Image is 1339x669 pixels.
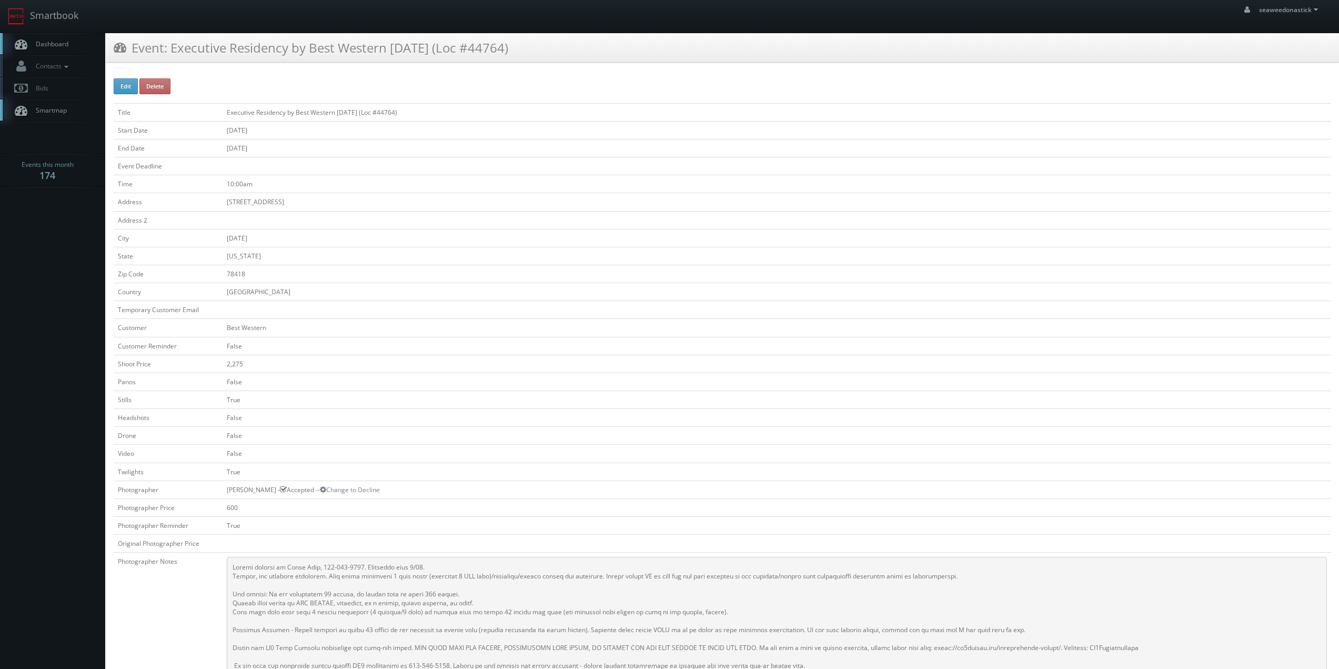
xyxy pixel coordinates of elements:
[223,498,1331,516] td: 600
[223,409,1331,427] td: False
[114,319,223,337] td: Customer
[114,301,223,319] td: Temporary Customer Email
[8,8,25,25] img: smartbook-logo.png
[223,516,1331,534] td: True
[223,319,1331,337] td: Best Western
[320,485,380,494] a: Change to Decline
[114,463,223,481] td: Twilights
[223,373,1331,391] td: False
[114,38,508,57] h3: Event: Executive Residency by Best Western [DATE] (Loc #44764)
[114,78,138,94] button: Edit
[223,139,1331,157] td: [DATE]
[1259,5,1321,14] span: seaweedonastick
[114,355,223,373] td: Shoot Price
[223,175,1331,193] td: 10:00am
[114,481,223,498] td: Photographer
[22,159,74,170] span: Events this month
[223,265,1331,283] td: 78418
[114,247,223,265] td: State
[31,106,67,115] span: Smartmap
[223,355,1331,373] td: 2,275
[223,283,1331,301] td: [GEOGRAPHIC_DATA]
[223,247,1331,265] td: [US_STATE]
[223,481,1331,498] td: [PERSON_NAME] - Accepted --
[114,409,223,427] td: Headshots
[114,211,223,229] td: Address 2
[114,121,223,139] td: Start Date
[114,373,223,391] td: Panos
[114,229,223,247] td: City
[114,175,223,193] td: Time
[114,103,223,121] td: Title
[223,229,1331,247] td: [DATE]
[114,427,223,445] td: Drone
[31,62,71,71] span: Contacts
[223,121,1331,139] td: [DATE]
[39,169,55,182] strong: 174
[114,193,223,211] td: Address
[223,337,1331,355] td: False
[31,39,68,48] span: Dashboard
[223,463,1331,481] td: True
[223,445,1331,463] td: False
[223,103,1331,121] td: Executive Residency by Best Western [DATE] (Loc #44764)
[114,498,223,516] td: Photographer Price
[31,84,48,93] span: Bids
[114,157,223,175] td: Event Deadline
[139,78,170,94] button: Delete
[114,337,223,355] td: Customer Reminder
[223,391,1331,408] td: True
[114,391,223,408] td: Stills
[223,193,1331,211] td: [STREET_ADDRESS]
[114,535,223,553] td: Original Photographer Price
[114,283,223,301] td: Country
[114,139,223,157] td: End Date
[114,445,223,463] td: Video
[223,427,1331,445] td: False
[114,516,223,534] td: Photographer Reminder
[114,265,223,283] td: Zip Code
